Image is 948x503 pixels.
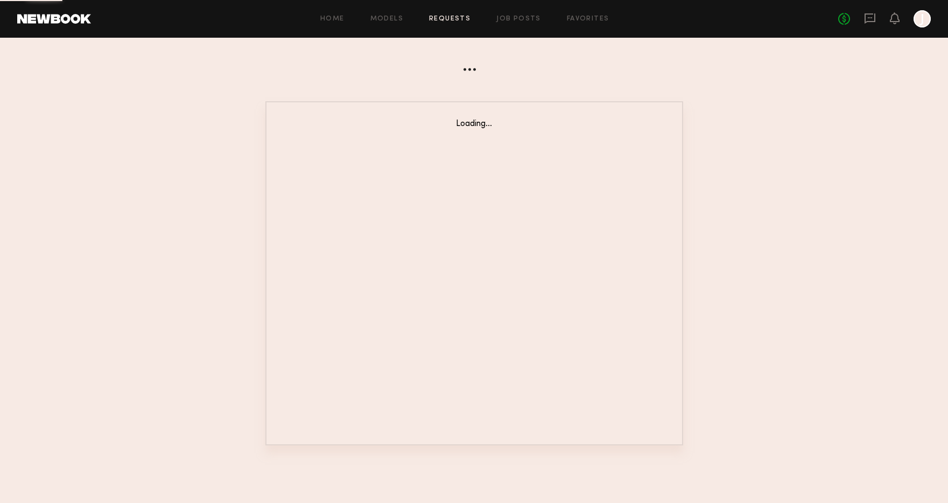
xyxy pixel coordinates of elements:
[496,16,541,23] a: Job Posts
[429,16,471,23] a: Requests
[370,16,403,23] a: Models
[288,120,661,129] div: Loading...
[914,10,931,27] a: J
[265,46,683,75] div: ...
[320,16,345,23] a: Home
[567,16,609,23] a: Favorites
